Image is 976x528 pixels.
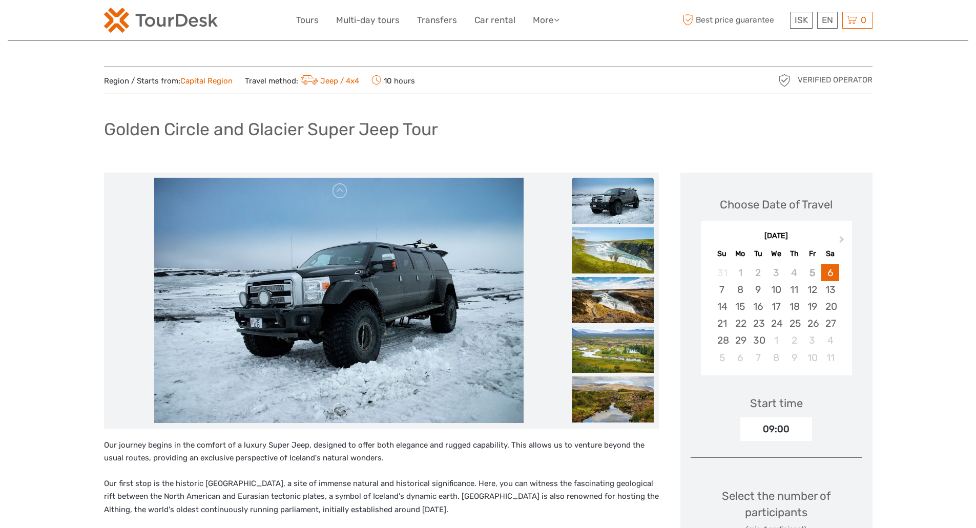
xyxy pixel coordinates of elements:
div: Choose Sunday, September 7th, 2025 [713,281,731,298]
div: Choose Monday, October 6th, 2025 [731,349,749,366]
div: Choose Monday, September 15th, 2025 [731,298,749,315]
div: Choose Tuesday, September 16th, 2025 [749,298,767,315]
a: Tours [296,13,319,28]
div: Choose Date of Travel [720,197,833,213]
div: Choose Sunday, September 28th, 2025 [713,332,731,349]
span: Travel method: [245,73,360,88]
div: Choose Friday, October 10th, 2025 [803,349,821,366]
span: Verified Operator [798,75,873,86]
div: Choose Friday, September 19th, 2025 [803,298,821,315]
div: Choose Thursday, September 25th, 2025 [785,315,803,332]
p: Our first stop is the historic [GEOGRAPHIC_DATA], a site of immense natural and historical signif... [104,477,659,517]
div: We [767,247,785,261]
a: Multi-day tours [336,13,400,28]
div: Tu [749,247,767,261]
a: Car rental [474,13,515,28]
div: Choose Friday, October 3rd, 2025 [803,332,821,349]
div: [DATE] [701,231,852,242]
div: Choose Tuesday, September 30th, 2025 [749,332,767,349]
div: Not available Thursday, September 4th, 2025 [785,264,803,281]
div: Choose Thursday, September 18th, 2025 [785,298,803,315]
img: a25c98c7e6e643498a965e0b2c86af7c_slider_thumbnail.jpeg [572,227,654,273]
div: Choose Tuesday, September 23rd, 2025 [749,315,767,332]
div: Choose Wednesday, October 8th, 2025 [767,349,785,366]
div: EN [817,12,838,29]
img: verified_operator_grey_128.png [776,72,793,89]
div: Choose Saturday, September 20th, 2025 [821,298,839,315]
span: 10 hours [371,73,415,88]
div: month 2025-09 [704,264,848,366]
a: Transfers [417,13,457,28]
div: Start time [750,395,803,411]
div: Choose Sunday, September 14th, 2025 [713,298,731,315]
div: Not available Tuesday, September 2nd, 2025 [749,264,767,281]
span: ISK [795,15,808,25]
p: Our journey begins in the comfort of a luxury Super Jeep, designed to offer both elegance and rug... [104,439,659,465]
img: 63dcb7193a74418f9700d0afeb9043e6_slider_thumbnail.jpeg [572,277,654,323]
div: Choose Saturday, October 4th, 2025 [821,332,839,349]
div: Choose Saturday, September 27th, 2025 [821,315,839,332]
img: 83b164cf5e4d44c6864b227071db9ffd_slider_thumbnail.jpeg [572,178,654,224]
span: Region / Starts from: [104,76,233,87]
div: Choose Wednesday, October 1st, 2025 [767,332,785,349]
p: We're away right now. Please check back later! [14,18,116,26]
div: Choose Wednesday, September 24th, 2025 [767,315,785,332]
div: Choose Sunday, September 21st, 2025 [713,315,731,332]
div: Not available Friday, September 5th, 2025 [803,264,821,281]
button: Open LiveChat chat widget [118,16,130,28]
div: Choose Tuesday, September 9th, 2025 [749,281,767,298]
div: Not available Sunday, August 31st, 2025 [713,264,731,281]
img: 120-15d4194f-c635-41b9-a512-a3cb382bfb57_logo_small.png [104,8,218,33]
span: 0 [859,15,868,25]
div: Sa [821,247,839,261]
div: Choose Saturday, October 11th, 2025 [821,349,839,366]
div: Choose Friday, September 26th, 2025 [803,315,821,332]
a: Capital Region [180,76,233,86]
img: 83b164cf5e4d44c6864b227071db9ffd_main_slider.jpeg [154,178,524,424]
div: Fr [803,247,821,261]
img: e620e77842d5469393575bb85493d9d2_slider_thumbnail.jpeg [572,327,654,373]
span: Best price guarantee [680,12,787,29]
a: Jeep / 4x4 [298,76,360,86]
div: Choose Saturday, September 6th, 2025 [821,264,839,281]
div: Choose Wednesday, September 10th, 2025 [767,281,785,298]
button: Next Month [835,234,851,250]
div: Choose Monday, September 8th, 2025 [731,281,749,298]
div: Mo [731,247,749,261]
div: Choose Friday, September 12th, 2025 [803,281,821,298]
div: Su [713,247,731,261]
div: Choose Monday, September 29th, 2025 [731,332,749,349]
h1: Golden Circle and Glacier Super Jeep Tour [104,119,438,140]
div: Choose Thursday, October 2nd, 2025 [785,332,803,349]
a: More [533,13,559,28]
div: Choose Tuesday, October 7th, 2025 [749,349,767,366]
div: Not available Monday, September 1st, 2025 [731,264,749,281]
div: Choose Sunday, October 5th, 2025 [713,349,731,366]
div: Choose Saturday, September 13th, 2025 [821,281,839,298]
div: Not available Wednesday, September 3rd, 2025 [767,264,785,281]
div: Choose Thursday, October 9th, 2025 [785,349,803,366]
div: 09:00 [740,417,812,441]
div: Th [785,247,803,261]
div: Choose Monday, September 22nd, 2025 [731,315,749,332]
div: Choose Thursday, September 11th, 2025 [785,281,803,298]
div: Choose Wednesday, September 17th, 2025 [767,298,785,315]
img: c4a633712efe49ae9907e7697b23006e_slider_thumbnail.jpeg [572,376,654,423]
